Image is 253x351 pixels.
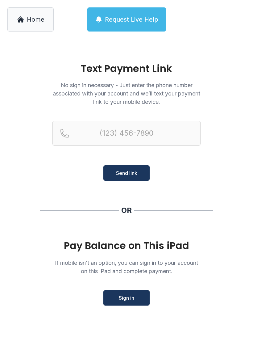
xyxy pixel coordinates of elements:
[27,15,44,24] span: Home
[52,81,201,106] p: No sign in necessary - Just enter the phone number associated with your account and we’ll text yo...
[52,259,201,275] p: If mobile isn’t an option, you can sign in to your account on this iPad and complete payment.
[121,205,132,215] div: OR
[52,240,201,251] div: Pay Balance on This iPad
[116,169,137,177] span: Send link
[119,294,134,302] span: Sign in
[52,121,201,146] input: Reservation phone number
[52,64,201,74] h1: Text Payment Link
[105,15,158,24] span: Request Live Help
